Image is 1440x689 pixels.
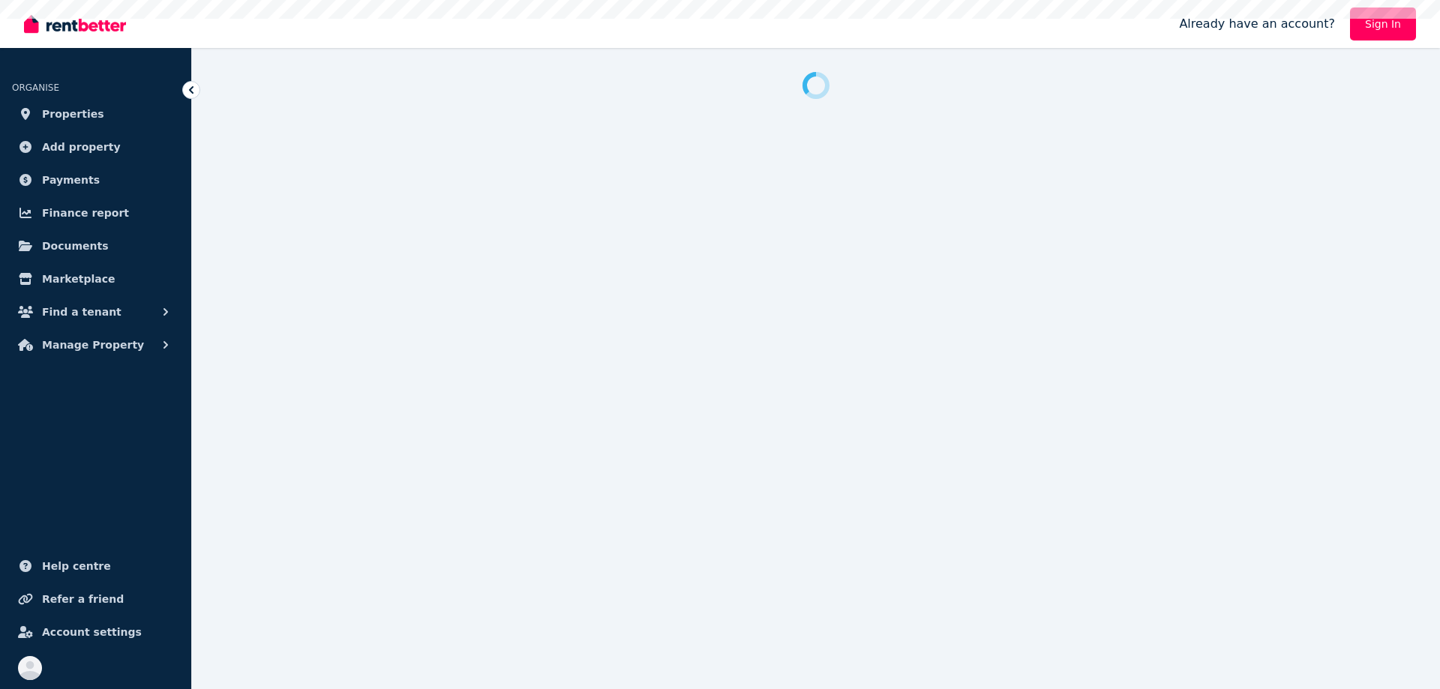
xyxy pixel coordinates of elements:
[12,99,179,129] a: Properties
[24,13,126,35] img: RentBetter
[12,132,179,162] a: Add property
[42,557,111,575] span: Help centre
[42,105,104,123] span: Properties
[12,617,179,647] a: Account settings
[42,138,121,156] span: Add property
[42,237,109,255] span: Documents
[12,551,179,581] a: Help centre
[42,303,121,321] span: Find a tenant
[42,623,142,641] span: Account settings
[42,171,100,189] span: Payments
[12,330,179,360] button: Manage Property
[1179,15,1335,33] span: Already have an account?
[42,270,115,288] span: Marketplace
[12,165,179,195] a: Payments
[12,264,179,294] a: Marketplace
[12,198,179,228] a: Finance report
[42,336,144,354] span: Manage Property
[12,82,59,93] span: ORGANISE
[42,590,124,608] span: Refer a friend
[1350,7,1416,40] a: Sign In
[12,297,179,327] button: Find a tenant
[12,231,179,261] a: Documents
[12,584,179,614] a: Refer a friend
[42,204,129,222] span: Finance report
